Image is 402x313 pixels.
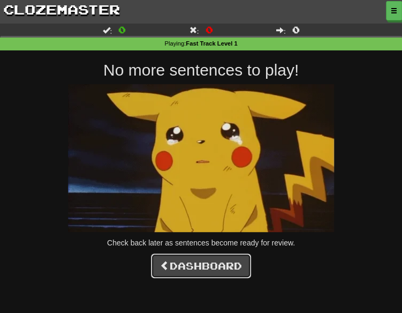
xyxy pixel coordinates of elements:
[102,26,112,34] span: :
[151,254,251,278] a: Dashboard
[118,24,126,35] span: 0
[276,26,286,34] span: :
[205,24,213,35] span: 0
[292,24,300,35] span: 0
[8,237,394,248] p: Check back later as sentences become ready for review.
[189,26,199,34] span: :
[68,84,334,232] img: sad-pikachu.gif
[186,40,237,47] strong: Fast Track Level 1
[8,61,394,79] h2: No more sentences to play!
